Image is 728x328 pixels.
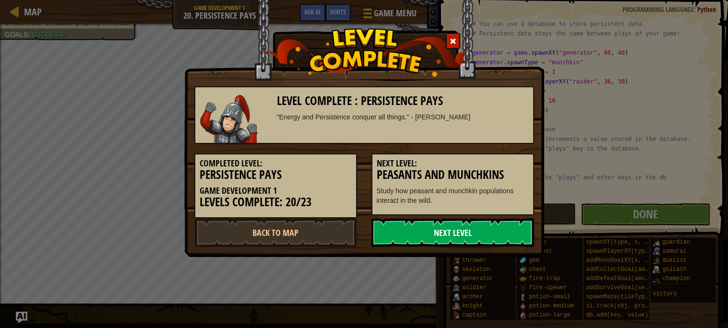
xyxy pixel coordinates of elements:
[200,159,352,168] h5: Completed Level:
[200,196,352,209] h3: Levels Complete: 20/23
[200,168,352,181] h3: Persistence Pays
[200,186,352,196] h5: Game Development 1
[377,159,529,168] h5: Next Level:
[277,94,529,107] h3: Level Complete : Persistence Pays
[200,95,258,143] img: samurai.png
[377,186,529,205] p: Study how peasant and munchkin populations interact in the wild.
[277,112,529,122] div: "Energy and Persistence conquer all things." - [PERSON_NAME]
[377,168,529,181] h3: Peasants and Munchkins
[261,28,467,77] img: level_complete.png
[194,218,357,247] a: Back to Map
[371,218,534,247] a: Next Level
